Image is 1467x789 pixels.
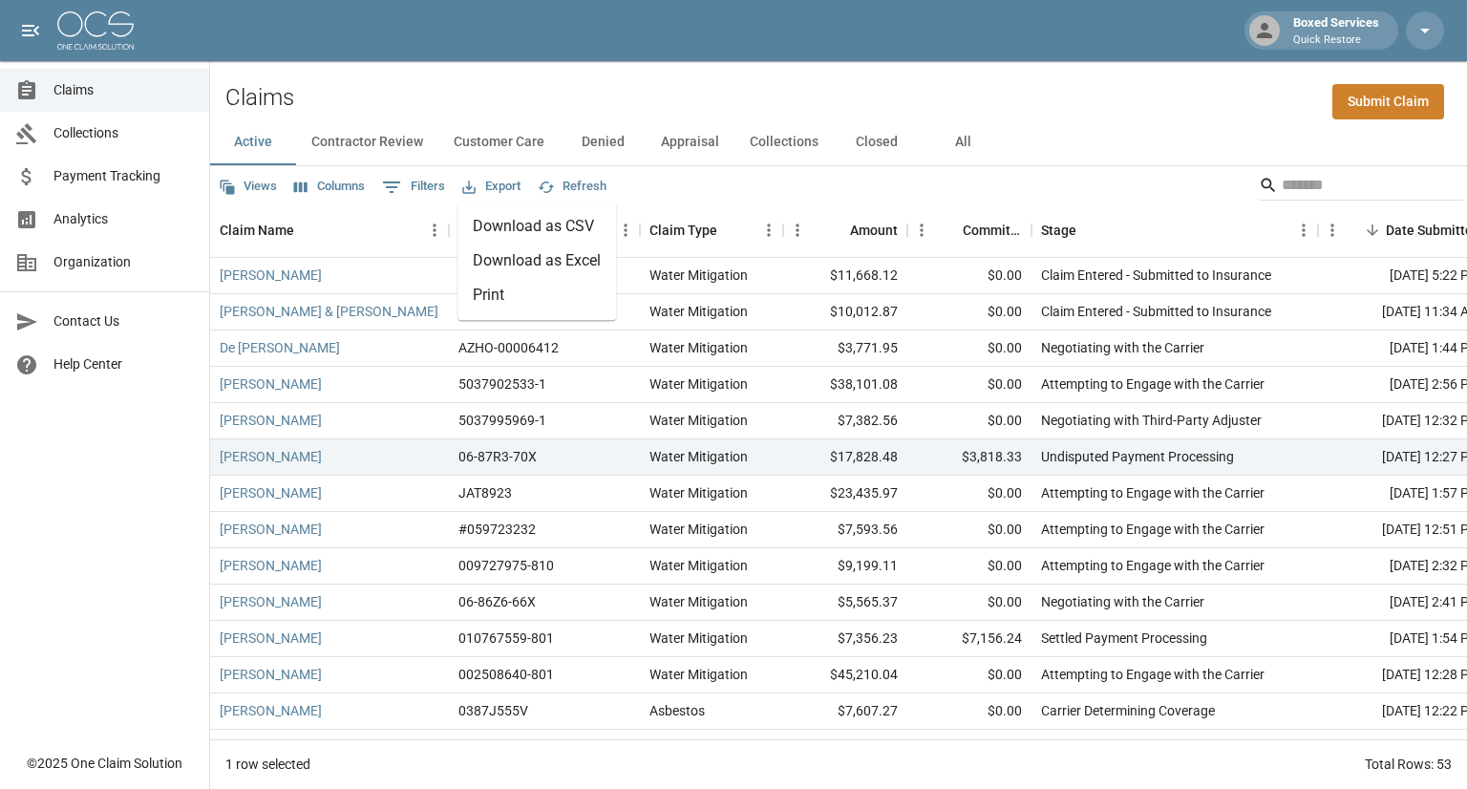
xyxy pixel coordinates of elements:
[649,701,705,720] div: Asbestos
[907,331,1031,367] div: $0.00
[649,737,748,757] div: Water Mitigation
[611,216,640,245] button: Menu
[1031,203,1318,257] div: Stage
[533,172,611,202] button: Refresh
[220,203,294,257] div: Claim Name
[907,730,1031,766] div: $0.00
[57,11,134,50] img: ocs-logo-white-transparent.png
[907,512,1031,548] div: $0.00
[1359,217,1386,244] button: Sort
[11,11,50,50] button: open drawer
[220,447,322,466] a: [PERSON_NAME]
[850,203,898,257] div: Amount
[1289,216,1318,245] button: Menu
[907,294,1031,331] div: $0.00
[458,338,559,357] div: AZHO-00006412
[449,203,640,257] div: Claim Number
[907,367,1031,403] div: $0.00
[1041,411,1262,430] div: Negotiating with Third-Party Adjuster
[289,172,370,202] button: Select columns
[1041,483,1265,502] div: Attempting to Engage with the Carrier
[220,483,322,502] a: [PERSON_NAME]
[783,403,907,439] div: $7,382.56
[907,548,1031,585] div: $0.00
[220,701,322,720] a: [PERSON_NAME]
[1293,32,1379,49] p: Quick Restore
[27,754,182,773] div: © 2025 One Claim Solution
[458,592,536,611] div: 06-86Z6-66X
[640,203,783,257] div: Claim Type
[377,172,450,203] button: Show filters
[438,119,560,165] button: Customer Care
[649,629,748,648] div: Water Mitigation
[907,216,936,245] button: Menu
[458,737,521,757] div: 0386x198j
[1041,374,1265,394] div: Attempting to Engage with the Carrier
[717,217,744,244] button: Sort
[220,592,322,611] a: [PERSON_NAME]
[783,476,907,512] div: $23,435.97
[220,520,322,539] a: [PERSON_NAME]
[1041,338,1204,357] div: Negotiating with the Carrier
[220,665,322,684] a: [PERSON_NAME]
[53,123,194,143] span: Collections
[783,216,812,245] button: Menu
[907,621,1031,657] div: $7,156.24
[53,80,194,100] span: Claims
[458,556,554,575] div: 009727975-810
[783,203,907,257] div: Amount
[420,216,449,245] button: Menu
[210,203,449,257] div: Claim Name
[458,374,546,394] div: 5037902533-1
[734,119,834,165] button: Collections
[1041,737,1265,757] div: Attempting to Engage with the Carrier
[1365,755,1452,774] div: Total Rows: 53
[907,439,1031,476] div: $3,818.33
[783,693,907,730] div: $7,607.27
[649,374,748,394] div: Water Mitigation
[907,203,1031,257] div: Committed Amount
[458,701,528,720] div: 0387J555V
[53,354,194,374] span: Help Center
[936,217,963,244] button: Sort
[1041,592,1204,611] div: Negotiating with the Carrier
[220,338,340,357] a: De [PERSON_NAME]
[458,665,554,684] div: 002508640-801
[53,252,194,272] span: Organization
[296,119,438,165] button: Contractor Review
[1041,447,1234,466] div: Undisputed Payment Processing
[220,266,322,285] a: [PERSON_NAME]
[649,665,748,684] div: Water Mitigation
[649,411,748,430] div: Water Mitigation
[457,209,616,244] li: Download as CSV
[907,403,1031,439] div: $0.00
[649,203,717,257] div: Claim Type
[649,520,748,539] div: Water Mitigation
[907,657,1031,693] div: $0.00
[225,755,310,774] div: 1 row selected
[1041,266,1271,285] div: Claim Entered - Submitted to Insurance
[1286,13,1387,48] div: Boxed Services
[783,258,907,294] div: $11,668.12
[210,119,1467,165] div: dynamic tabs
[907,585,1031,621] div: $0.00
[1041,302,1271,321] div: Claim Entered - Submitted to Insurance
[458,520,536,539] div: #059723232
[1041,629,1207,648] div: Settled Payment Processing
[920,119,1006,165] button: All
[1076,217,1103,244] button: Sort
[783,439,907,476] div: $17,828.48
[294,217,321,244] button: Sort
[783,294,907,331] div: $10,012.87
[783,657,907,693] div: $45,210.04
[214,172,282,202] button: Views
[225,84,294,112] h2: Claims
[783,367,907,403] div: $38,101.08
[783,585,907,621] div: $5,565.37
[646,119,734,165] button: Appraisal
[210,119,296,165] button: Active
[457,278,616,312] li: Print
[649,266,748,285] div: Water Mitigation
[1041,665,1265,684] div: Attempting to Engage with the Carrier
[220,629,322,648] a: [PERSON_NAME]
